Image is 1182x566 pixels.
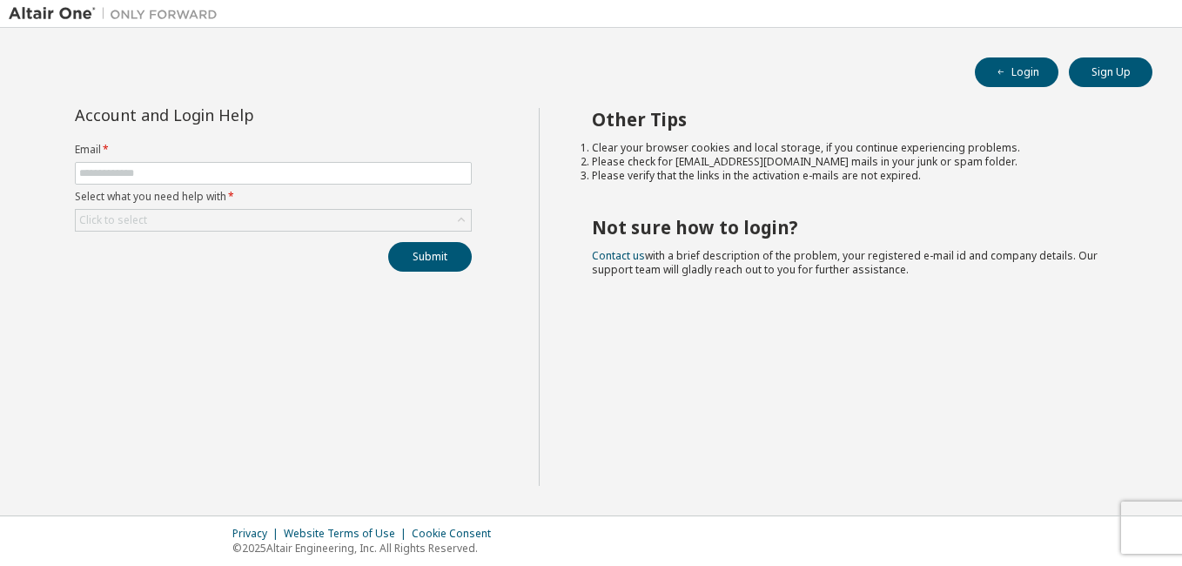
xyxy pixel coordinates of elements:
[1069,57,1152,87] button: Sign Up
[592,155,1122,169] li: Please check for [EMAIL_ADDRESS][DOMAIN_NAME] mails in your junk or spam folder.
[592,108,1122,131] h2: Other Tips
[284,527,412,541] div: Website Terms of Use
[388,242,472,272] button: Submit
[232,527,284,541] div: Privacy
[232,541,501,556] p: © 2025 Altair Engineering, Inc. All Rights Reserved.
[592,248,645,263] a: Contact us
[76,210,471,231] div: Click to select
[412,527,501,541] div: Cookie Consent
[75,190,472,204] label: Select what you need help with
[592,248,1098,277] span: with a brief description of the problem, your registered e-mail id and company details. Our suppo...
[592,141,1122,155] li: Clear your browser cookies and local storage, if you continue experiencing problems.
[592,169,1122,183] li: Please verify that the links in the activation e-mails are not expired.
[975,57,1058,87] button: Login
[592,216,1122,239] h2: Not sure how to login?
[79,213,147,227] div: Click to select
[9,5,226,23] img: Altair One
[75,108,393,122] div: Account and Login Help
[75,143,472,157] label: Email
